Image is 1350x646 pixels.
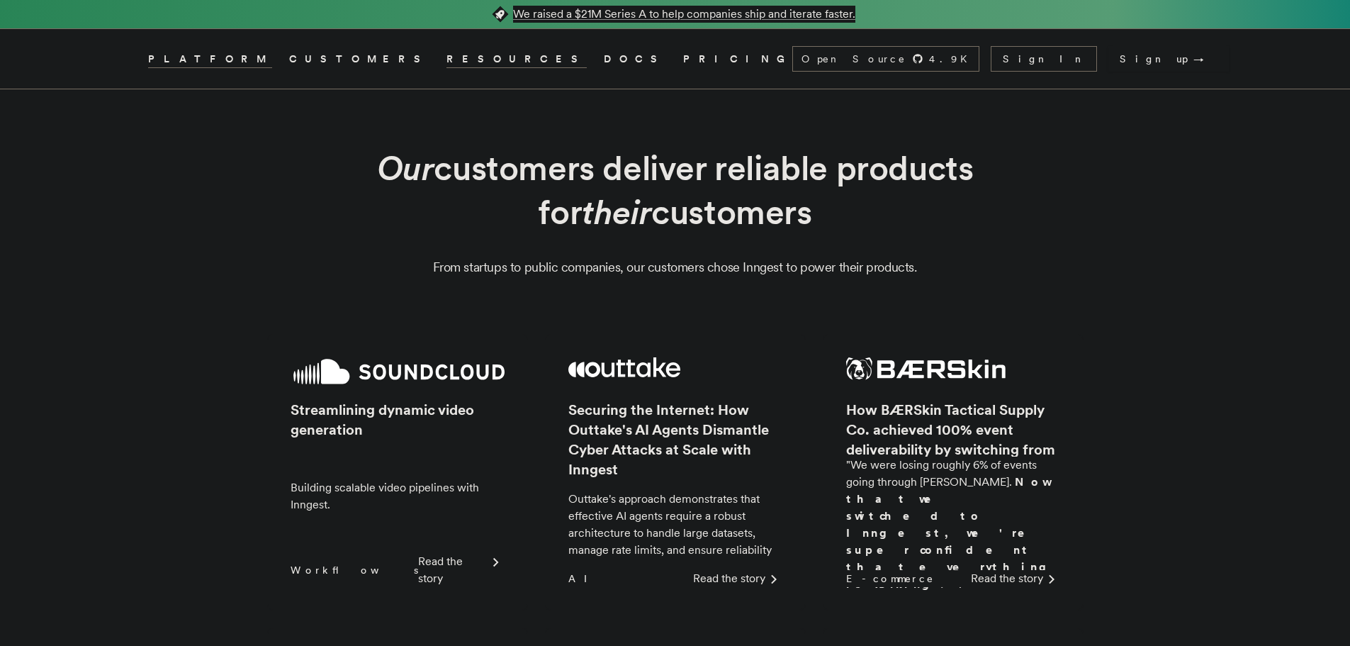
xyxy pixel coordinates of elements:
img: SoundCloud [291,357,505,386]
img: Outtake [568,357,681,377]
a: Sign In [991,46,1097,72]
span: Open Source [801,52,906,66]
a: PRICING [683,50,792,68]
a: Outtake logoSecuring the Internet: How Outtake's AI Agents Dismantle Cyber Attacks at Scale with ... [545,334,806,611]
img: BÆRSkin Tactical Supply Co. [846,357,1006,380]
span: AI [568,572,600,586]
a: DOCS [604,50,666,68]
span: We raised a $21M Series A to help companies ship and iterate faster. [513,6,855,23]
span: → [1193,52,1217,66]
a: SoundCloud logoStreamlining dynamic video generationBuilding scalable video pipelines with Innges... [267,334,528,611]
button: RESOURCES [446,50,587,68]
h1: customers deliver reliable products for customers [301,146,1050,235]
a: CUSTOMERS [289,50,429,68]
button: PLATFORM [148,50,272,68]
h2: Streamlining dynamic video generation [291,400,505,440]
span: 4.9 K [929,52,976,66]
span: E-commerce [846,572,934,586]
a: BÆRSkin Tactical Supply Co. logoHow BÆRSkin Tactical Supply Co. achieved 100% event deliverabilit... [823,334,1084,611]
p: "We were losing roughly 6% of events going through [PERSON_NAME]. ." [846,457,1060,593]
div: Read the story [693,570,782,587]
div: Read the story [418,553,505,587]
h2: Securing the Internet: How Outtake's AI Agents Dismantle Cyber Attacks at Scale with Inngest [568,400,782,479]
p: Building scalable video pipelines with Inngest. [291,479,505,513]
p: Outtake's approach demonstrates that effective AI agents require a robust architecture to handle ... [568,491,782,559]
a: Sign up [1108,46,1229,72]
span: Workflows [291,563,418,577]
div: Read the story [971,570,1060,587]
em: Our [377,147,434,189]
em: their [582,191,651,233]
p: From startups to public companies, our customers chose Inngest to power their products. [165,257,1186,277]
nav: Global [108,29,1242,89]
h2: How BÆRSkin Tactical Supply Co. achieved 100% event deliverability by switching from [PERSON_NAME... [846,400,1060,479]
strong: Now that we switched to Inngest, we're super confident that everything is working! [846,475,1057,591]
